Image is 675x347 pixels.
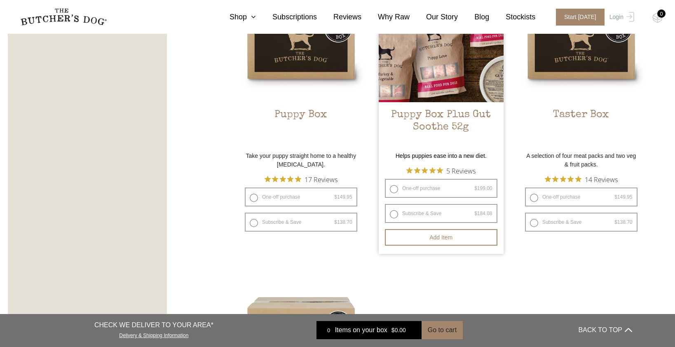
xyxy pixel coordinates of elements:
[458,12,489,23] a: Blog
[519,152,644,169] p: A selection of four meat packs and two veg & fruit packs.
[657,9,666,18] div: 0
[489,12,535,23] a: Stockists
[548,9,607,26] a: Start [DATE]
[245,188,357,206] label: One-off purchase
[519,109,644,148] h2: Taster Box
[94,320,213,330] p: CHECK WE DELIVER TO YOUR AREA*
[422,321,463,339] button: Go to cart
[316,321,422,339] a: 0 Items on your box $0.00
[391,327,406,333] bdi: 0.00
[361,12,410,23] a: Why Raw
[379,152,504,160] p: Helps puppies ease into a new diet.
[305,173,337,185] span: 17 Reviews
[213,12,256,23] a: Shop
[614,194,617,200] span: $
[545,173,618,185] button: Rated 4.9 out of 5 stars from 14 reviews. Jump to reviews.
[474,185,492,191] bdi: 199.00
[474,211,477,216] span: $
[239,109,363,148] h2: Puppy Box
[335,325,387,335] span: Items on your box
[239,152,363,169] p: Take your puppy straight home to a healthy [MEDICAL_DATA].
[385,229,497,246] button: Add item
[334,219,352,225] bdi: 138.70
[525,188,637,206] label: One-off purchase
[119,331,188,338] a: Delivery & Shipping Information
[474,185,477,191] span: $
[323,326,335,334] div: 0
[525,213,637,232] label: Subscribe & Save
[474,211,492,216] bdi: 184.08
[607,9,634,26] a: Login
[410,12,458,23] a: Our Story
[585,173,618,185] span: 14 Reviews
[334,194,352,200] bdi: 149.95
[317,12,361,23] a: Reviews
[391,327,395,333] span: $
[614,219,617,225] span: $
[579,320,632,340] button: BACK TO TOP
[556,9,605,26] span: Start [DATE]
[614,219,632,225] bdi: 138.70
[334,219,337,225] span: $
[334,194,337,200] span: $
[446,164,476,177] span: 5 Reviews
[406,164,476,177] button: Rated 4.8 out of 5 stars from 5 reviews. Jump to reviews.
[245,213,357,232] label: Subscribe & Save
[379,109,504,148] h2: Puppy Box Plus Gut Soothe 52g
[385,179,497,198] label: One-off purchase
[385,204,497,223] label: Subscribe & Save
[256,12,317,23] a: Subscriptions
[265,173,337,185] button: Rated 5 out of 5 stars from 17 reviews. Jump to reviews.
[652,12,663,23] img: TBD_Cart-Empty.png
[614,194,632,200] bdi: 149.95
